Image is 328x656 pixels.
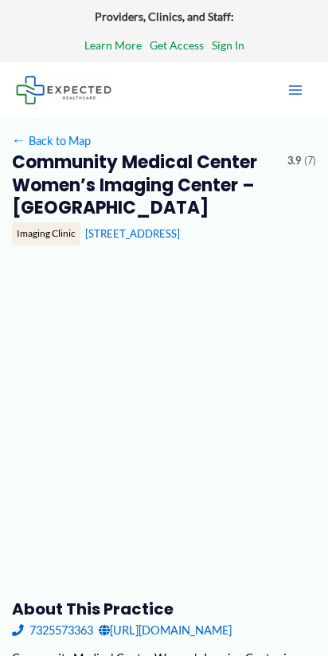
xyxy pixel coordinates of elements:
div: Imaging Clinic [12,222,80,245]
a: Learn More [84,35,142,56]
a: Sign In [212,35,244,56]
a: 7325573363 [12,619,93,641]
a: [URL][DOMAIN_NAME] [99,619,232,641]
a: Get Access [150,35,204,56]
button: Main menu toggle [279,73,312,107]
strong: Providers, Clinics, and Staff: [95,10,234,23]
a: [STREET_ADDRESS] [85,227,180,240]
span: 3.9 [287,151,301,171]
a: ←Back to Map [12,130,91,151]
span: (7) [304,151,316,171]
h3: About this practice [12,599,317,619]
span: ← [12,133,26,147]
img: Expected Healthcare Logo - side, dark font, small [16,76,111,104]
h2: Community Medical Center Women’s Imaging Center – [GEOGRAPHIC_DATA] [12,151,276,219]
